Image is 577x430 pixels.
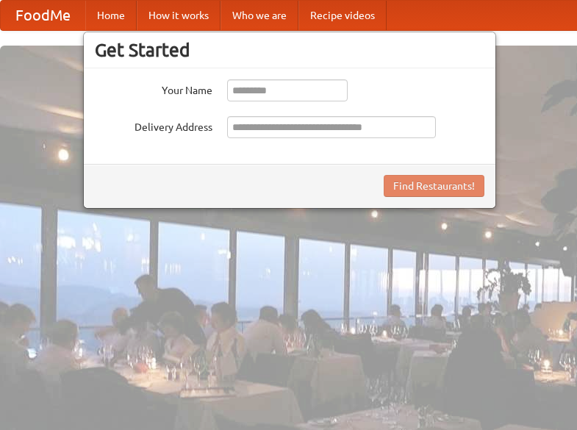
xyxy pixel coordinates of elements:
[221,1,298,30] a: Who we are
[95,79,212,98] label: Your Name
[95,39,484,61] h3: Get Started
[298,1,387,30] a: Recipe videos
[1,1,85,30] a: FoodMe
[137,1,221,30] a: How it works
[85,1,137,30] a: Home
[95,116,212,135] label: Delivery Address
[384,175,484,197] button: Find Restaurants!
